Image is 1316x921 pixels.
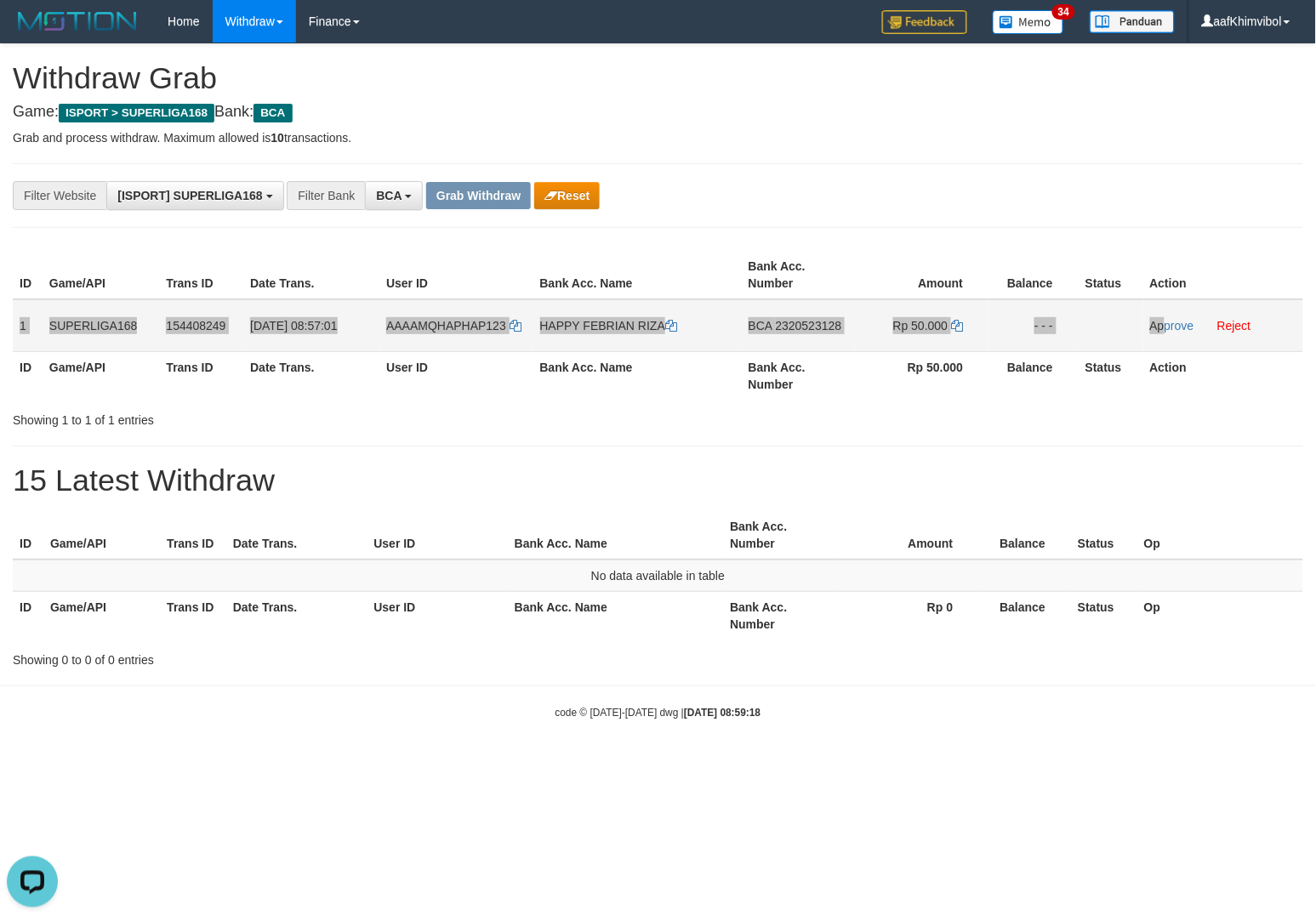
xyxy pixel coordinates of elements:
div: Showing 0 to 0 of 0 entries [13,645,536,668]
span: Copy 2320523128 to clipboard [776,319,842,333]
small: code © [DATE]-[DATE] dwg | [555,707,761,719]
th: Balance [988,251,1079,299]
th: Status [1071,592,1137,640]
th: Bank Acc. Number [723,511,840,560]
th: User ID [367,511,507,560]
th: Game/API [43,251,160,299]
th: Balance [988,351,1079,400]
th: Date Trans. [226,592,367,640]
span: ISPORT > SUPERLIGA168 [59,104,214,122]
button: Grab Withdraw [426,182,531,209]
th: ID [13,592,43,640]
span: BCA [254,104,292,122]
th: User ID [379,351,533,400]
th: Status [1071,511,1137,560]
th: Op [1137,511,1303,560]
th: Balance [978,592,1071,640]
th: Bank Acc. Number [742,351,855,400]
div: Showing 1 to 1 of 1 entries [13,405,536,429]
img: MOTION_logo.png [13,9,142,34]
h4: Game: Bank: [13,104,1303,121]
span: 154408249 [166,319,225,333]
img: Feedback.jpg [882,10,967,34]
th: Trans ID [159,351,243,400]
button: [ISPORT] SUPERLIGA168 [106,181,283,210]
a: Approve [1150,319,1194,333]
th: Balance [978,511,1071,560]
th: Date Trans. [226,511,367,560]
img: Button%20Memo.svg [993,10,1064,34]
th: Date Trans. [243,251,379,299]
th: Bank Acc. Number [742,251,855,299]
a: Copy 50000 to clipboard [951,319,963,333]
th: Bank Acc. Name [508,511,723,560]
a: Reject [1217,319,1251,333]
td: No data available in table [13,560,1303,592]
th: Bank Acc. Name [533,351,742,400]
th: Bank Acc. Number [723,592,840,640]
th: Trans ID [160,511,226,560]
th: Action [1143,351,1303,400]
td: SUPERLIGA168 [43,299,160,352]
td: 1 [13,299,43,352]
div: Filter Bank [287,181,365,210]
div: Filter Website [13,181,106,210]
h1: Withdraw Grab [13,61,1303,95]
span: [ISPORT] SUPERLIGA168 [117,189,262,202]
span: Rp 50.000 [893,319,949,333]
h1: 15 Latest Withdraw [13,463,1303,497]
img: panduan.png [1090,10,1175,33]
button: Open LiveChat chat widget [7,7,58,58]
th: ID [13,351,43,400]
th: ID [13,251,43,299]
th: ID [13,511,43,560]
th: Game/API [43,351,160,400]
th: Bank Acc. Name [508,592,723,640]
th: Bank Acc. Name [533,251,742,299]
th: Date Trans. [243,351,379,400]
th: Action [1143,251,1303,299]
th: User ID [367,592,507,640]
th: Status [1079,351,1143,400]
th: Op [1137,592,1303,640]
span: AAAAMQHAPHAP123 [386,319,506,333]
strong: [DATE] 08:59:18 [684,707,761,719]
span: [DATE] 08:57:01 [250,319,337,333]
th: Trans ID [160,592,226,640]
p: Grab and process withdraw. Maximum allowed is transactions. [13,129,1303,146]
span: 34 [1052,4,1075,20]
th: Trans ID [159,251,243,299]
th: Amount [855,251,988,299]
th: Game/API [43,511,160,560]
button: Reset [534,182,600,209]
strong: 10 [271,131,284,145]
th: User ID [379,251,533,299]
span: BCA [749,319,772,333]
a: AAAAMQHAPHAP123 [386,319,521,333]
span: BCA [376,189,402,202]
th: Amount [840,511,978,560]
th: Rp 50.000 [855,351,988,400]
th: Status [1079,251,1143,299]
button: BCA [365,181,423,210]
th: Game/API [43,592,160,640]
a: HAPPY FEBRIAN RIZA [540,319,678,333]
td: - - - [988,299,1079,352]
th: Rp 0 [840,592,978,640]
